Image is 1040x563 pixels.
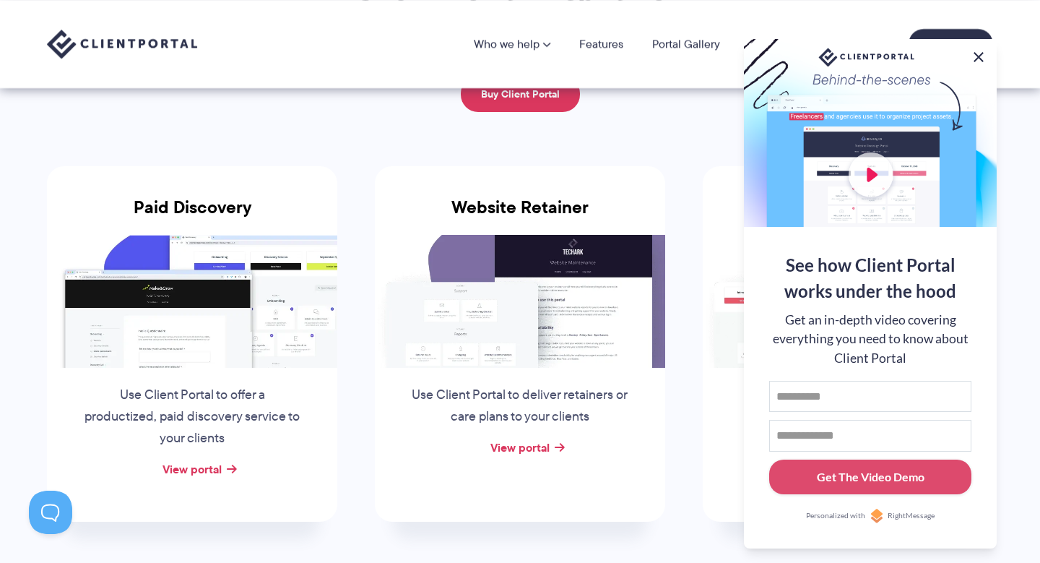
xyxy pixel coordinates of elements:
[769,509,971,523] a: Personalized withRightMessage
[870,509,884,523] img: Personalized with RightMessage
[817,468,924,486] div: Get The Video Demo
[410,384,630,428] p: Use Client Portal to deliver retainers or care plans to your clients
[769,460,971,495] button: Get The Video Demo
[579,38,623,50] a: Features
[844,38,880,50] a: Pricing
[769,252,971,304] div: See how Client Portal works under the hood
[375,197,665,235] h3: Website Retainer
[749,38,815,50] a: Email Course
[909,29,993,59] a: Buy Now!
[652,38,720,50] a: Portal Gallery
[806,510,865,522] span: Personalized with
[769,311,971,368] div: Get an in-depth video covering everything you need to know about Client Portal
[162,460,222,478] a: View portal
[47,197,337,235] h3: Paid Discovery
[888,510,935,522] span: RightMessage
[82,384,302,450] p: Use Client Portal to offer a productized, paid discovery service to your clients
[738,384,958,428] p: Use Client Portal as a simple online course supplement
[703,197,993,235] h3: Online Course
[461,76,580,112] a: Buy Client Portal
[490,439,550,456] a: View portal
[29,491,72,534] iframe: Toggle Customer Support
[474,38,550,50] a: Who we help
